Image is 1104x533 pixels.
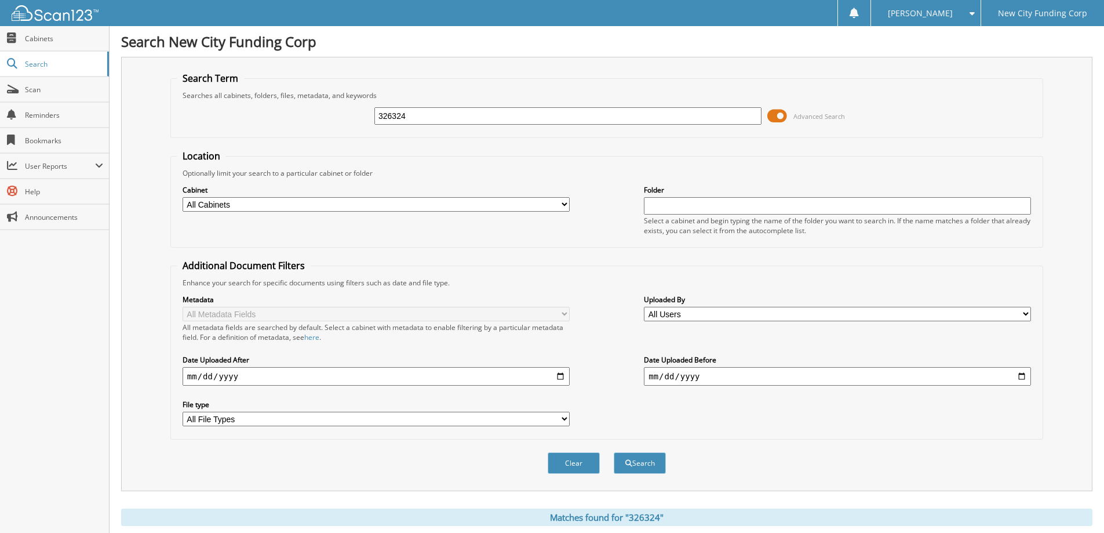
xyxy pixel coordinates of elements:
[998,10,1087,17] span: New City Funding Corp
[183,355,570,365] label: Date Uploaded After
[25,85,103,95] span: Scan
[644,216,1031,235] div: Select a cabinet and begin typing the name of the folder you want to search in. If the name match...
[177,259,311,272] legend: Additional Document Filters
[183,400,570,409] label: File type
[888,10,953,17] span: [PERSON_NAME]
[793,112,845,121] span: Advanced Search
[304,332,319,342] a: here
[644,367,1031,386] input: end
[177,168,1037,178] div: Optionally limit your search to a particular cabinet or folder
[25,187,103,197] span: Help
[177,150,226,162] legend: Location
[644,185,1031,195] label: Folder
[177,278,1037,288] div: Enhance your search for specific documents using filters such as date and file type.
[121,32,1092,51] h1: Search New City Funding Corp
[25,59,101,69] span: Search
[548,452,600,474] button: Clear
[644,295,1031,304] label: Uploaded By
[25,34,103,43] span: Cabinets
[177,90,1037,100] div: Searches all cabinets, folders, files, metadata, and keywords
[25,161,95,171] span: User Reports
[25,136,103,146] span: Bookmarks
[121,509,1092,526] div: Matches found for "326324"
[183,367,570,386] input: start
[25,110,103,120] span: Reminders
[183,185,570,195] label: Cabinet
[644,355,1031,365] label: Date Uploaded Before
[614,452,666,474] button: Search
[177,72,244,85] legend: Search Term
[183,322,570,342] div: All metadata fields are searched by default. Select a cabinet with metadata to enable filtering b...
[183,295,570,304] label: Metadata
[25,212,103,222] span: Announcements
[12,5,99,21] img: scan123-logo-white.svg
